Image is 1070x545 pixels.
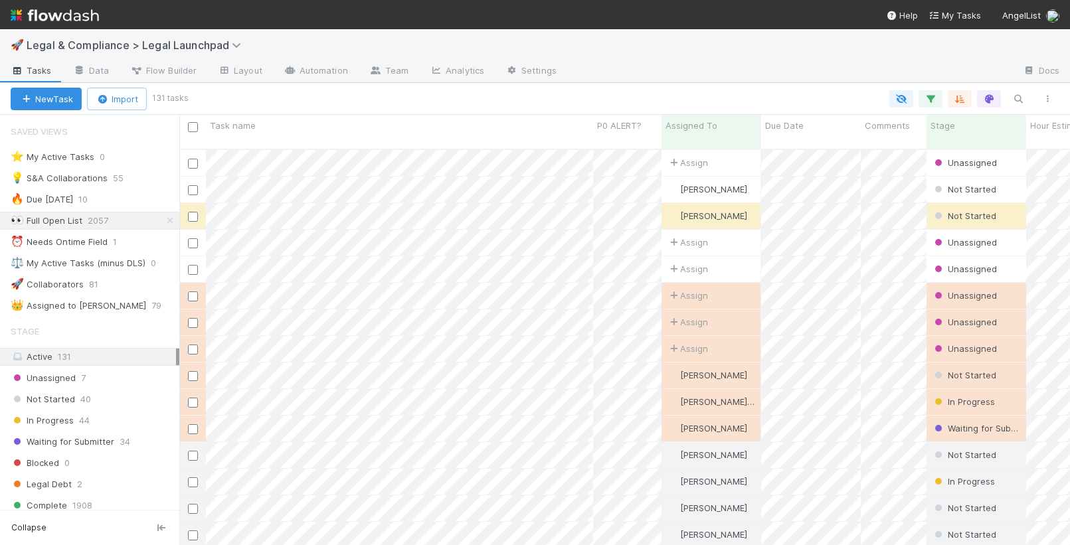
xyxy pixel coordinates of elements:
[932,422,1020,435] div: Waiting for Submitter
[865,119,910,132] span: Comments
[11,497,67,514] span: Complete
[188,122,198,132] input: Toggle All Rows Selected
[932,449,996,460] span: Not Started
[130,64,197,77] span: Flow Builder
[680,396,776,407] span: [PERSON_NAME] Bridge
[667,422,747,435] div: [PERSON_NAME]
[87,88,147,110] button: Import
[58,351,71,362] span: 131
[151,255,169,272] span: 0
[419,61,495,82] a: Analytics
[11,455,59,471] span: Blocked
[667,289,708,302] span: Assign
[188,451,198,461] input: Toggle Row Selected
[188,291,198,301] input: Toggle Row Selected
[11,4,99,27] img: logo-inverted-e16ddd16eac7371096b0.svg
[11,433,114,450] span: Waiting for Submitter
[11,39,24,50] span: 🚀
[932,503,996,513] span: Not Started
[680,423,747,433] span: [PERSON_NAME]
[932,317,997,327] span: Unassigned
[11,64,52,77] span: Tasks
[210,119,256,132] span: Task name
[188,504,198,514] input: Toggle Row Selected
[667,395,755,408] div: [PERSON_NAME] Bridge
[666,119,717,132] span: Assigned To
[188,424,198,434] input: Toggle Row Selected
[11,191,73,208] div: Due [DATE]
[932,236,997,249] div: Unassigned
[932,184,996,195] span: Not Started
[79,412,90,429] span: 44
[668,476,678,487] img: avatar_0b1dbcb8-f701-47e0-85bc-d79ccc0efe6c.png
[11,278,24,289] span: 🚀
[667,368,747,382] div: [PERSON_NAME]
[11,193,24,204] span: 🔥
[11,276,84,293] div: Collaborators
[932,209,996,222] div: Not Started
[932,368,996,382] div: Not Started
[11,118,68,145] span: Saved Views
[495,61,567,82] a: Settings
[120,61,207,82] a: Flow Builder
[81,370,86,386] span: 7
[932,183,996,196] div: Not Started
[667,236,708,249] span: Assign
[188,530,198,540] input: Toggle Row Selected
[886,9,918,22] div: Help
[932,529,996,540] span: Not Started
[80,391,91,408] span: 40
[11,370,76,386] span: Unassigned
[113,170,137,187] span: 55
[668,423,678,433] img: avatar_0b1dbcb8-f701-47e0-85bc-d79ccc0efe6c.png
[152,92,189,104] small: 131 tasks
[151,297,175,314] span: 79
[668,184,678,195] img: avatar_0b1dbcb8-f701-47e0-85bc-d79ccc0efe6c.png
[929,9,981,22] a: My Tasks
[667,183,747,196] div: [PERSON_NAME]
[113,234,130,250] span: 1
[932,264,997,274] span: Unassigned
[667,156,708,169] span: Assign
[1046,9,1059,23] img: avatar_ba22fd42-677f-4b89-aaa3-073be741e398.png
[680,529,747,540] span: [PERSON_NAME]
[667,342,708,355] span: Assign
[11,214,24,226] span: 👀
[207,61,273,82] a: Layout
[11,257,24,268] span: ⚖️
[11,149,94,165] div: My Active Tasks
[932,237,997,248] span: Unassigned
[188,238,198,248] input: Toggle Row Selected
[597,119,642,132] span: P0 ALERT?
[27,39,248,52] span: Legal & Compliance > Legal Launchpad
[78,191,101,208] span: 10
[64,455,70,471] span: 0
[11,172,24,183] span: 💡
[11,151,24,162] span: ⭐
[11,391,75,408] span: Not Started
[929,10,981,21] span: My Tasks
[11,318,39,345] span: Stage
[932,395,995,408] div: In Progress
[72,497,92,514] span: 1908
[932,448,996,461] div: Not Started
[11,297,146,314] div: Assigned to [PERSON_NAME]
[188,318,198,328] input: Toggle Row Selected
[188,477,198,487] input: Toggle Row Selected
[932,475,995,488] div: In Progress
[120,433,130,450] span: 34
[359,61,419,82] a: Team
[680,449,747,460] span: [PERSON_NAME]
[668,449,678,460] img: avatar_ba76ddef-3fd0-4be4-9bc3-126ad567fcd5.png
[11,476,72,493] span: Legal Debt
[1002,10,1041,21] span: AngelList
[931,119,955,132] span: Stage
[667,262,708,275] div: Assign
[273,61,359,82] a: Automation
[680,476,747,487] span: [PERSON_NAME]
[932,157,997,168] span: Unassigned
